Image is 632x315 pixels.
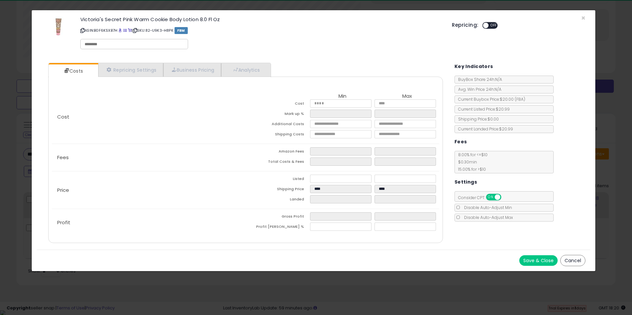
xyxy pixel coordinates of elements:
[454,62,493,71] h5: Key Indicators
[455,77,502,82] span: BuyBox Share 24h: N/A
[454,138,467,146] h5: Fees
[455,96,525,102] span: Current Buybox Price:
[128,28,132,33] a: Your listing only
[52,220,246,225] p: Profit
[246,195,310,205] td: Landed
[221,63,270,77] a: Analytics
[455,87,501,92] span: Avg. Win Price 24h: N/A
[500,194,511,200] span: OFF
[560,255,585,266] button: Cancel
[455,116,499,122] span: Shipping Price: $0.00
[455,152,488,172] span: 8.00 % for <= $10
[455,106,510,112] span: Current Listed Price: $20.99
[246,147,310,157] td: Amazon Fees
[581,13,585,23] span: ×
[246,185,310,195] td: Shipping Price
[98,63,164,77] a: Repricing Settings
[80,25,442,36] p: ASIN: B0F6KSXB7H | SKU: 82-U9K3-H8PK
[246,175,310,185] td: Listed
[80,17,442,22] h3: Victoria's Secret Pink Warm Cookie Body Lotion 8.0 Fl Oz
[519,255,558,266] button: Save & Close
[54,17,63,37] img: 315mGMBHNJL._SL60_.jpg
[246,223,310,233] td: Profit [PERSON_NAME] %
[246,130,310,140] td: Shipping Costs
[163,63,221,77] a: Business Pricing
[487,194,495,200] span: ON
[375,93,439,99] th: Max
[461,215,513,220] span: Disable Auto-Adjust Max
[246,99,310,110] td: Cost
[52,155,246,160] p: Fees
[455,126,513,132] span: Current Landed Price: $20.99
[455,195,510,200] span: Consider CPT:
[52,114,246,120] p: Cost
[455,159,477,165] span: $0.30 min
[246,212,310,223] td: Gross Profit
[515,96,525,102] span: ( FBA )
[246,110,310,120] td: Mark up %
[246,157,310,168] td: Total Costs & Fees
[310,93,375,99] th: Min
[175,27,188,34] span: FBM
[455,166,486,172] span: 15.00 % for > $10
[489,23,499,28] span: OFF
[52,188,246,193] p: Price
[461,205,512,210] span: Disable Auto-Adjust Min
[246,120,310,130] td: Additional Costs
[118,28,122,33] a: BuyBox page
[49,64,98,78] a: Costs
[452,22,478,28] h5: Repricing:
[500,96,525,102] span: $20.00
[454,178,477,186] h5: Settings
[123,28,127,33] a: All offer listings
